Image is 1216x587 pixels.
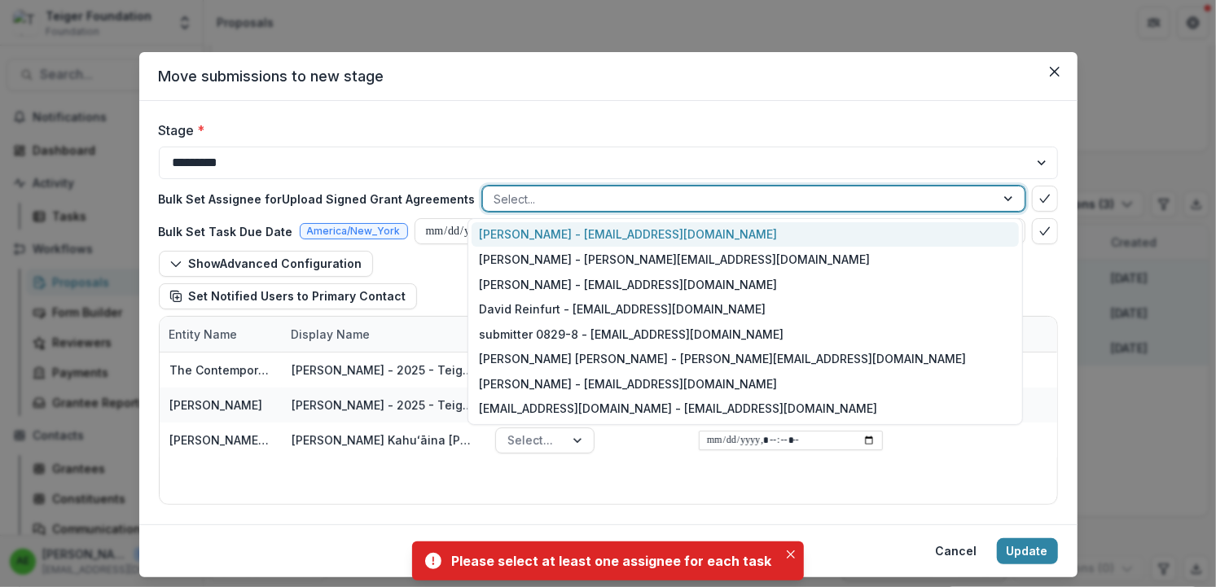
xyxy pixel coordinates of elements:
[307,226,401,237] span: America/New_York
[169,431,272,449] div: [PERSON_NAME] Kahuʻāina [PERSON_NAME]
[159,191,476,208] p: Bulk Set Assignee for Upload Signed Grant Agreements
[997,538,1058,564] button: Update
[160,326,248,343] div: Entity Name
[159,223,293,240] p: Bulk Set Task Due Date
[472,396,1019,422] div: [EMAIL_ADDRESS][DOMAIN_NAME] - [EMAIL_ADDRESS][DOMAIN_NAME]
[1042,59,1068,85] button: Close
[159,251,373,277] button: ShowAdvanced Configuration
[159,283,417,309] button: Set Notified Users to Primary Contact
[282,317,485,352] div: Display Name
[472,222,1019,248] div: [PERSON_NAME] - [EMAIL_ADDRESS][DOMAIN_NAME]
[781,545,801,564] button: Close
[159,120,1048,140] label: Stage
[292,361,476,379] div: [PERSON_NAME] - 2025 - Teiger Foundation Travel Grant
[472,247,1019,272] div: [PERSON_NAME] - [PERSON_NAME][EMAIL_ADDRESS][DOMAIN_NAME]
[1032,186,1058,212] button: bulk-confirm-option
[282,326,380,343] div: Display Name
[472,371,1019,396] div: [PERSON_NAME] - [EMAIL_ADDRESS][DOMAIN_NAME]
[472,296,1019,322] div: David Reinfurt - [EMAIL_ADDRESS][DOMAIN_NAME]
[169,396,262,414] div: [PERSON_NAME]
[472,322,1019,347] div: submitter 0829-8 - [EMAIL_ADDRESS][DOMAIN_NAME]
[1032,218,1058,244] button: bulk-confirm-option
[472,272,1019,297] div: [PERSON_NAME] - [EMAIL_ADDRESS][DOMAIN_NAME]
[292,396,476,414] div: [PERSON_NAME] - 2025 - Teiger Foundation Travel Grant
[169,361,272,379] div: The Contemporary Austin
[451,551,771,571] div: Please select at least one assignee for each task
[926,538,987,564] button: Cancel
[139,52,1078,101] header: Move submissions to new stage
[160,317,282,352] div: Entity Name
[292,431,476,449] div: [PERSON_NAME] Kahuʻāina [PERSON_NAME] - 2025 - Teiger Foundation Travel Grant
[472,346,1019,371] div: [PERSON_NAME] [PERSON_NAME] - [PERSON_NAME][EMAIL_ADDRESS][DOMAIN_NAME]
